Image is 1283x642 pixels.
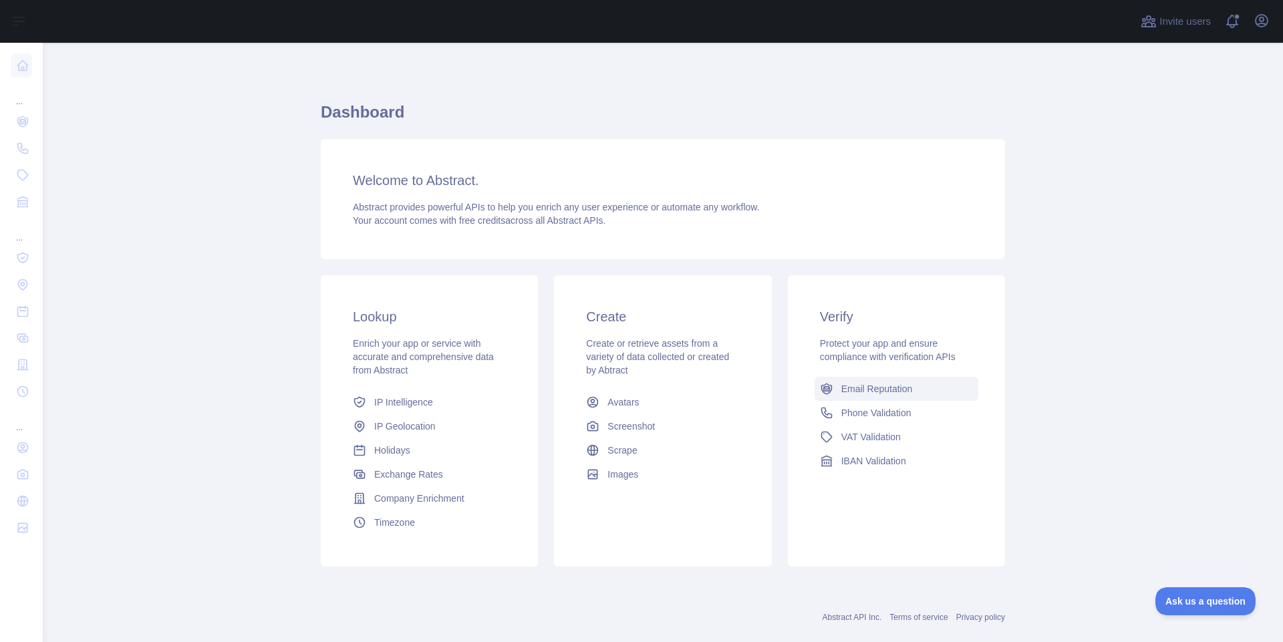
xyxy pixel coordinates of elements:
[459,215,505,226] span: free credits
[581,390,744,414] a: Avatars
[607,395,639,409] span: Avatars
[586,338,729,375] span: Create or retrieve assets from a variety of data collected or created by Abtract
[1159,14,1211,29] span: Invite users
[374,420,436,433] span: IP Geolocation
[841,430,901,444] span: VAT Validation
[353,307,506,326] h3: Lookup
[347,390,511,414] a: IP Intelligence
[374,468,443,481] span: Exchange Rates
[841,406,911,420] span: Phone Validation
[347,510,511,534] a: Timezone
[581,438,744,462] a: Scrape
[374,516,415,529] span: Timezone
[581,414,744,438] a: Screenshot
[347,486,511,510] a: Company Enrichment
[353,202,760,212] span: Abstract provides powerful APIs to help you enrich any user experience or automate any workflow.
[353,338,494,375] span: Enrich your app or service with accurate and comprehensive data from Abstract
[374,492,464,505] span: Company Enrichment
[374,395,433,409] span: IP Intelligence
[347,414,511,438] a: IP Geolocation
[1138,11,1214,32] button: Invite users
[374,444,410,457] span: Holidays
[581,462,744,486] a: Images
[815,449,978,473] a: IBAN Validation
[841,382,913,395] span: Email Reputation
[820,307,973,326] h3: Verify
[841,454,906,468] span: IBAN Validation
[347,438,511,462] a: Holidays
[11,216,32,243] div: ...
[11,80,32,107] div: ...
[815,377,978,401] a: Email Reputation
[820,338,956,362] span: Protect your app and ensure compliance with verification APIs
[347,462,511,486] a: Exchange Rates
[353,171,973,190] h3: Welcome to Abstract.
[321,102,1005,134] h1: Dashboard
[815,401,978,425] a: Phone Validation
[823,613,882,622] a: Abstract API Inc.
[889,613,948,622] a: Terms of service
[956,613,1005,622] a: Privacy policy
[353,215,605,226] span: Your account comes with across all Abstract APIs.
[815,425,978,449] a: VAT Validation
[586,307,739,326] h3: Create
[11,406,32,433] div: ...
[607,468,638,481] span: Images
[607,444,637,457] span: Scrape
[1155,587,1256,615] iframe: Toggle Customer Support
[607,420,655,433] span: Screenshot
